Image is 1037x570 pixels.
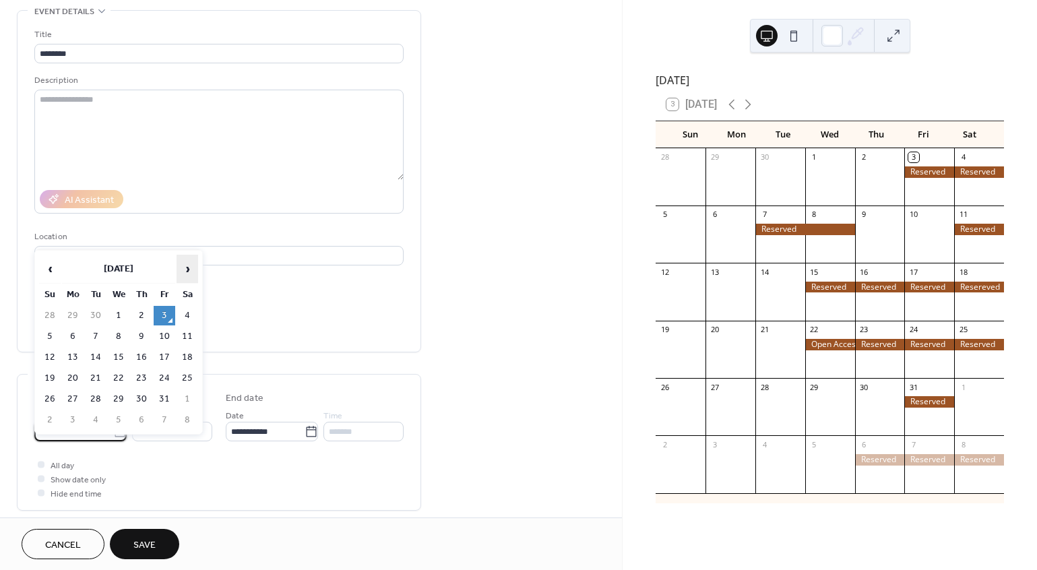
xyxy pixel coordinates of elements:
td: 13 [62,348,84,367]
td: 6 [62,327,84,346]
div: 28 [660,152,670,162]
th: We [108,285,129,305]
div: 27 [710,382,720,392]
div: 26 [660,382,670,392]
div: Description [34,73,401,88]
td: 27 [62,389,84,409]
div: Sat [947,121,993,148]
div: Reserved [904,282,954,293]
td: 18 [177,348,198,367]
td: 21 [85,369,106,388]
div: 30 [859,382,869,392]
td: 6 [131,410,152,430]
div: Reserved [954,166,1004,178]
td: 28 [39,306,61,325]
td: 3 [154,306,175,325]
div: 21 [759,325,769,335]
span: Cancel [45,538,81,552]
div: Resereved [954,282,1004,293]
div: 25 [958,325,968,335]
div: Open Access Night [805,339,855,350]
td: 22 [108,369,129,388]
td: 28 [85,389,106,409]
td: 2 [39,410,61,430]
div: [DATE] [656,72,1004,88]
th: Fr [154,285,175,305]
div: Tue [760,121,807,148]
td: 14 [85,348,106,367]
td: 29 [62,306,84,325]
div: Reserved [954,224,1004,235]
span: All day [51,459,74,473]
div: Reserved [855,282,905,293]
div: 28 [759,382,769,392]
div: End date [226,391,263,406]
td: 26 [39,389,61,409]
th: Th [131,285,152,305]
div: Thu [853,121,900,148]
td: 1 [108,306,129,325]
div: 4 [759,439,769,449]
td: 15 [108,348,129,367]
div: 2 [859,152,869,162]
td: 17 [154,348,175,367]
span: ‹ [40,255,60,282]
div: 29 [809,382,819,392]
div: 3 [908,152,918,162]
div: Reserved [855,454,905,466]
td: 7 [154,410,175,430]
td: 12 [39,348,61,367]
div: Reserved [755,224,855,235]
div: 11 [958,210,968,220]
button: Save [110,529,179,559]
div: 19 [660,325,670,335]
td: 3 [62,410,84,430]
td: 30 [131,389,152,409]
th: Tu [85,285,106,305]
span: Save [133,538,156,552]
div: 31 [908,382,918,392]
th: Sa [177,285,198,305]
div: 23 [859,325,869,335]
div: 22 [809,325,819,335]
div: 1 [958,382,968,392]
div: Reserved [904,166,954,178]
div: 5 [660,210,670,220]
div: 17 [908,267,918,277]
span: Hide end time [51,487,102,501]
span: Time [323,409,342,423]
span: › [177,255,197,282]
td: 29 [108,389,129,409]
div: 1 [809,152,819,162]
div: 6 [859,439,869,449]
td: 7 [85,327,106,346]
div: Location [34,230,401,244]
div: 13 [710,267,720,277]
button: Cancel [22,529,104,559]
div: Fri [900,121,947,148]
td: 24 [154,369,175,388]
div: 16 [859,267,869,277]
div: Reserved [855,339,905,350]
div: 2 [660,439,670,449]
div: 10 [908,210,918,220]
td: 2 [131,306,152,325]
td: 25 [177,369,198,388]
div: Reserved [904,454,954,466]
div: 15 [809,267,819,277]
th: Su [39,285,61,305]
span: Date [226,409,244,423]
div: 6 [710,210,720,220]
div: 20 [710,325,720,335]
div: Title [34,28,401,42]
td: 5 [39,327,61,346]
td: 30 [85,306,106,325]
div: 9 [859,210,869,220]
div: 29 [710,152,720,162]
td: 31 [154,389,175,409]
div: 7 [759,210,769,220]
td: 23 [131,369,152,388]
td: 19 [39,369,61,388]
div: 7 [908,439,918,449]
